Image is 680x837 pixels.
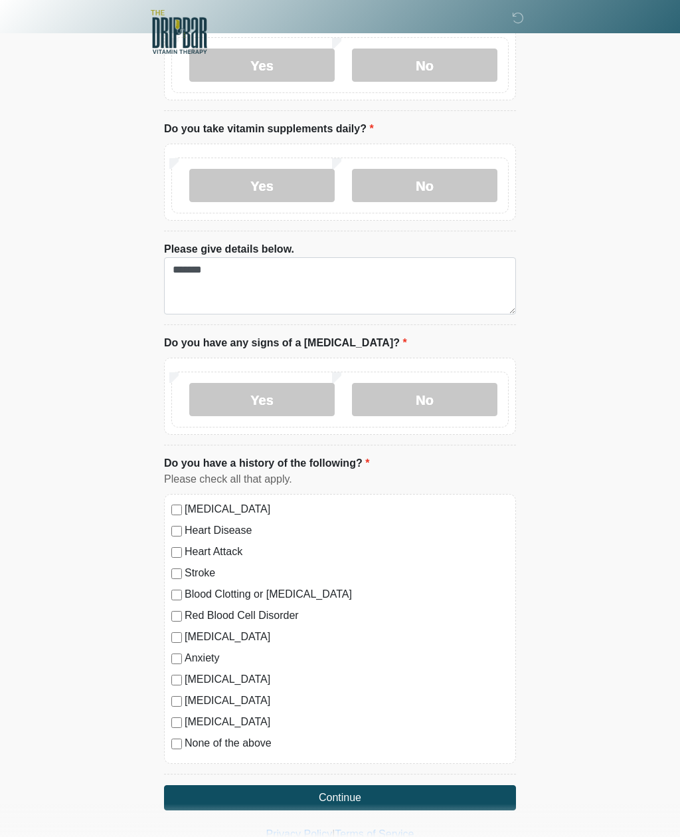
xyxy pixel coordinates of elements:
input: [MEDICAL_DATA] [171,696,182,707]
label: Blood Clotting or [MEDICAL_DATA] [185,586,509,602]
input: Anxiety [171,654,182,664]
label: Yes [189,169,335,202]
button: Continue [164,785,516,810]
label: Please give details below. [164,241,294,257]
label: Do you take vitamin supplements daily? [164,121,374,137]
input: Heart Attack [171,547,182,558]
input: Blood Clotting or [MEDICAL_DATA] [171,590,182,600]
label: [MEDICAL_DATA] [185,629,509,645]
img: The DRIPBaR - Alamo Ranch SATX Logo [151,10,207,54]
div: Please check all that apply. [164,471,516,487]
label: Heart Disease [185,523,509,538]
input: Heart Disease [171,526,182,537]
input: [MEDICAL_DATA] [171,632,182,643]
label: Yes [189,49,335,82]
label: Red Blood Cell Disorder [185,608,509,624]
label: None of the above [185,735,509,751]
input: [MEDICAL_DATA] [171,675,182,685]
label: Do you have a history of the following? [164,455,369,471]
label: [MEDICAL_DATA] [185,693,509,709]
label: No [352,383,497,416]
label: No [352,169,497,202]
label: Yes [189,383,335,416]
label: Do you have any signs of a [MEDICAL_DATA]? [164,335,407,351]
label: No [352,49,497,82]
label: Anxiety [185,650,509,666]
input: [MEDICAL_DATA] [171,505,182,515]
label: [MEDICAL_DATA] [185,501,509,517]
input: None of the above [171,739,182,749]
input: Stroke [171,568,182,579]
label: [MEDICAL_DATA] [185,714,509,730]
input: [MEDICAL_DATA] [171,717,182,728]
label: [MEDICAL_DATA] [185,671,509,687]
input: Red Blood Cell Disorder [171,611,182,622]
label: Stroke [185,565,509,581]
label: Heart Attack [185,544,509,560]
